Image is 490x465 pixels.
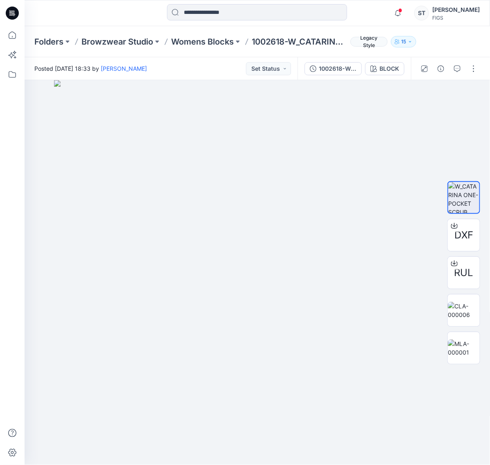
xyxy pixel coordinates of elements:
[54,80,461,465] img: eyJhbGciOiJIUzI1NiIsImtpZCI6IjAiLCJzbHQiOiJzZXMiLCJ0eXAiOiJKV1QifQ.eyJkYXRhIjp7InR5cGUiOiJzdG9yYW...
[401,37,406,46] p: 15
[448,182,479,213] img: W_CATARINA ONE-POCKET SCRUB TOP 3.0-Tech Pack-en
[34,36,63,47] a: Folders
[448,339,480,357] img: MLA-000001
[448,302,480,319] img: CLA-000006
[414,6,429,20] div: ST
[319,64,357,73] div: 1002618-W_CATARINA ONE-POCKET SCRUB TOP 3.0
[305,62,362,75] button: 1002618-W_CATARINA ONE-POCKET SCRUB TOP 3.0
[347,36,388,47] button: Legacy Style
[432,5,480,15] div: [PERSON_NAME]
[454,265,474,280] span: RUL
[365,62,404,75] button: BLOCK
[101,65,147,72] a: [PERSON_NAME]
[434,62,447,75] button: Details
[350,37,388,47] span: Legacy Style
[171,36,234,47] a: Womens Blocks
[252,36,347,47] p: 1002618-W_CATARINA ONE-POCKET SCRUB TOP 3.0
[81,36,153,47] a: Browzwear Studio
[391,36,416,47] button: 15
[432,15,480,21] div: FIGS
[34,64,147,73] span: Posted [DATE] 18:33 by
[454,228,473,243] span: DXF
[379,64,399,73] div: BLOCK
